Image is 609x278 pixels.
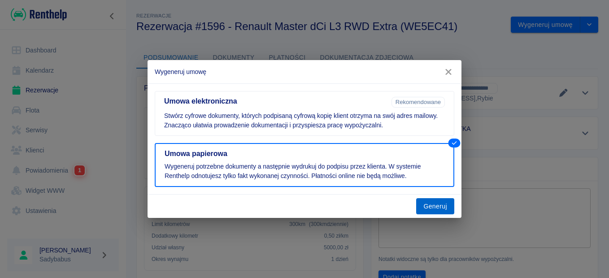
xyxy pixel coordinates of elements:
[164,111,445,130] p: Stwórz cyfrowe dokumenty, których podpisaną cyfrową kopię klient otrzyma na swój adres mailowy. Z...
[392,99,444,105] span: Rekomendowane
[148,60,461,83] h2: Wygeneruj umowę
[165,162,444,181] p: Wygeneruj potrzebne dokumenty a następnie wydrukuj do podpisu przez klienta. W systemie Renthelp ...
[165,149,444,158] h5: Umowa papierowa
[155,91,454,136] button: Umowa elektronicznaRekomendowaneStwórz cyfrowe dokumenty, których podpisaną cyfrową kopię klient ...
[164,97,388,106] h5: Umowa elektroniczna
[416,198,454,215] button: Generuj
[155,143,454,187] button: Umowa papierowaWygeneruj potrzebne dokumenty a następnie wydrukuj do podpisu przez klienta. W sys...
